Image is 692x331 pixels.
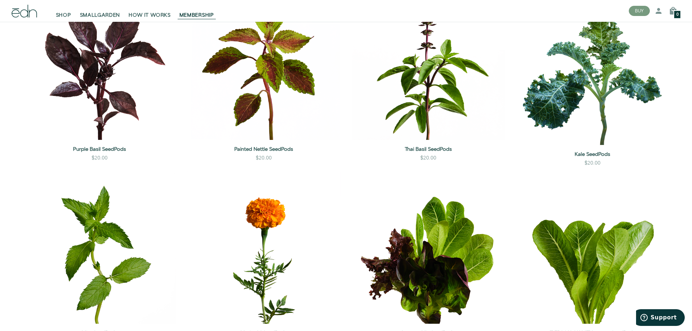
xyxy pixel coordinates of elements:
div: $20.00 [420,154,436,162]
div: $20.00 [92,154,108,162]
img: Marigold SeedPods [187,171,340,324]
img: Mint SeedPods [23,171,176,324]
a: Thai Basil SeedPods [352,146,505,153]
span: SHOP [56,12,71,19]
span: MEMBERSHIP [179,12,214,19]
a: Kale SeedPods [516,151,669,158]
a: SHOP [52,3,76,19]
a: Painted Nettle SeedPods [187,146,340,153]
div: $20.00 [584,160,600,167]
button: BUY [629,6,650,16]
img: Bibb Lettuce SeedPods [516,171,669,324]
span: SMALLGARDEN [80,12,120,19]
div: $20.00 [256,154,272,162]
span: HOW IT WORKS [129,12,170,19]
a: MEMBERSHIP [175,3,218,19]
span: 0 [676,13,679,17]
img: Lettuce Mix SeedPods [352,171,505,324]
a: HOW IT WORKS [124,3,175,19]
iframe: Opens a widget where you can find more information [636,309,685,327]
a: Purple Basil SeedPods [23,146,176,153]
a: SMALLGARDEN [76,3,125,19]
